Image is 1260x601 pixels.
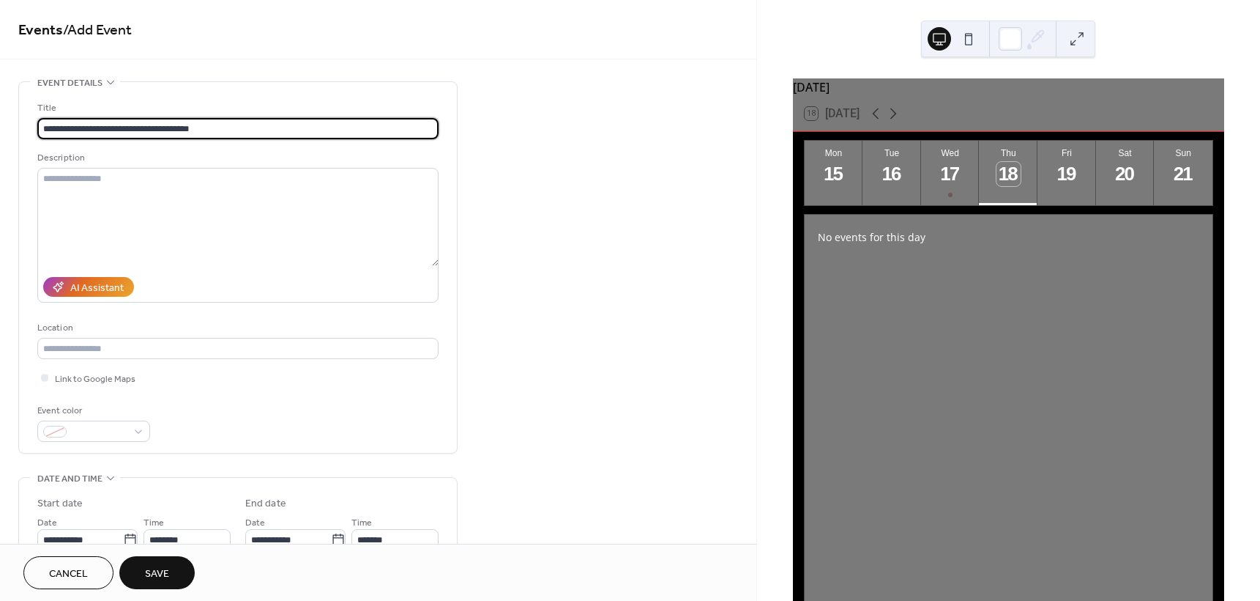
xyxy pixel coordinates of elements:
[862,141,921,205] button: Tue16
[880,162,904,186] div: 16
[809,148,859,158] div: Mon
[43,277,134,297] button: AI Assistant
[245,515,265,531] span: Date
[1042,148,1092,158] div: Fri
[1154,141,1212,205] button: Sun21
[119,556,195,589] button: Save
[1037,141,1096,205] button: Fri19
[1100,148,1150,158] div: Sat
[37,320,436,336] div: Location
[37,515,57,531] span: Date
[1113,162,1137,186] div: 20
[979,141,1037,205] button: Thu18
[921,141,980,205] button: Wed17
[793,78,1224,96] div: [DATE]
[37,403,147,419] div: Event color
[996,162,1021,186] div: 18
[49,567,88,582] span: Cancel
[145,567,169,582] span: Save
[70,281,124,296] div: AI Assistant
[351,515,372,531] span: Time
[37,100,436,116] div: Title
[37,150,436,166] div: Description
[143,515,164,531] span: Time
[821,162,846,186] div: 15
[867,148,917,158] div: Tue
[1171,162,1196,186] div: 21
[938,162,962,186] div: 17
[23,556,113,589] button: Cancel
[805,141,863,205] button: Mon15
[806,220,1210,254] div: No events for this day
[37,75,102,91] span: Event details
[37,496,83,512] div: Start date
[983,148,1033,158] div: Thu
[245,496,286,512] div: End date
[37,471,102,487] span: Date and time
[925,148,975,158] div: Wed
[63,16,132,45] span: / Add Event
[55,372,135,387] span: Link to Google Maps
[1055,162,1079,186] div: 19
[1096,141,1155,205] button: Sat20
[18,16,63,45] a: Events
[1158,148,1208,158] div: Sun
